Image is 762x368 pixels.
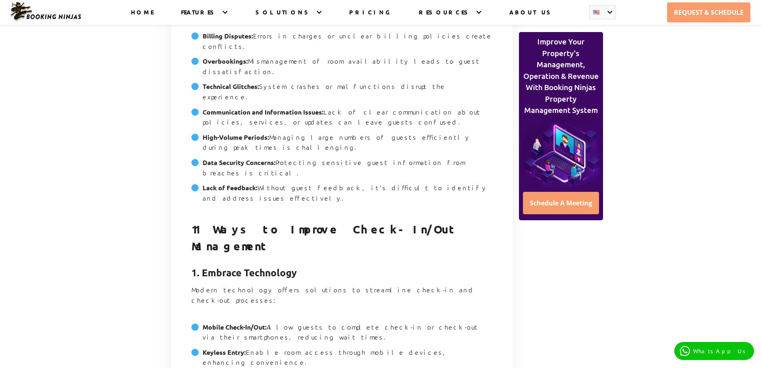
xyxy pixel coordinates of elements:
[203,108,324,116] strong: Communication and Information Issues:
[203,348,246,356] strong: Keyless Entry:
[203,323,267,331] strong: Mobile Check-In/Out:
[191,266,297,279] strong: 1. Embrace Technology
[203,183,257,192] strong: Lack of Feedback:
[203,158,275,167] strong: Data Security Concerns:
[191,222,457,253] strong: 11 Ways to Improve Check-In/Out Management
[693,348,748,354] p: WhatsApp Us
[419,8,471,25] a: RESOURCES
[191,31,493,56] li: Errors in charges or unclear billing policies create conflicts.
[349,8,391,25] a: PRICING
[203,57,248,65] strong: Overbookings:
[191,322,493,347] li: Allow guests to complete check-in or check-out via their smartphones, reducing wait times.
[523,192,599,214] a: Schedule A Meeting
[131,8,153,25] a: HOME
[255,8,312,25] a: SOLUTIONS
[191,81,493,107] li: System crashes or malfunctions disrupt the experience.
[191,132,493,157] li: Managing large numbers of guests efficiently during peak times is challenging.
[667,2,750,22] a: REQUEST & SCHEDULE
[203,82,259,90] strong: Technical Glitches:
[674,342,754,360] a: WhatsApp Us
[191,157,493,183] li: Protecting sensitive guest information from breaches is critical.
[521,116,601,189] img: blog-cta-bg_aside.png
[521,36,601,116] p: Improve Your Property's Management, Operation & Revenue With Booking Ninjas Property Management S...
[10,2,82,22] img: Booking Ninjas Logo
[191,56,493,81] li: Mismanagement of room availability leads to guest dissatisfaction.
[191,107,493,132] li: Lack of clear communication about policies, services, or updates can leave guests confused.
[509,8,554,25] a: ABOUT US
[181,8,217,25] a: FEATURES
[191,183,493,208] li: Without guest feedback, it’s difficult to identify and address issues effectively.
[191,285,493,315] p: Modern technology offers solutions to streamline check-in and check-out processes:
[203,133,269,141] strong: High-Volume Periods:
[203,32,253,40] strong: Billing Disputes:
